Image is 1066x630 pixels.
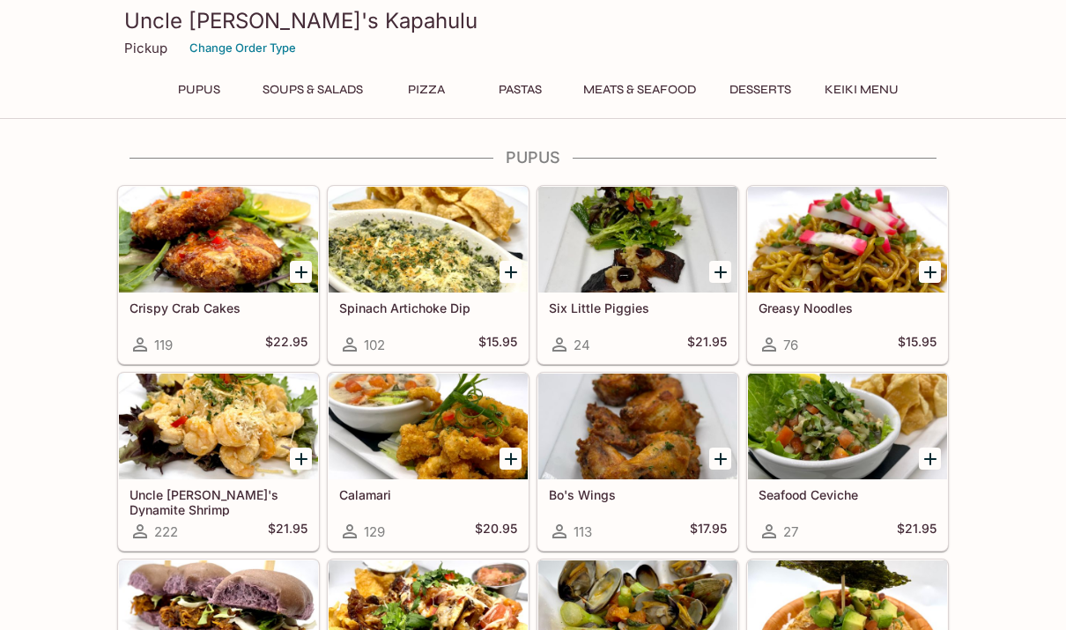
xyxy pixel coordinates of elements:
button: Add Uncle Bo's Dynamite Shrimp [290,448,312,470]
h5: Seafood Ceviche [759,487,936,502]
span: 222 [154,523,178,540]
button: Add Greasy Noodles [919,261,941,283]
span: 24 [574,337,590,353]
p: Pickup [124,40,167,56]
button: Add Crispy Crab Cakes [290,261,312,283]
a: Seafood Ceviche27$21.95 [747,373,948,551]
button: Change Order Type [181,34,304,62]
h5: $17.95 [690,521,727,542]
button: Add Bo's Wings [709,448,731,470]
h5: Six Little Piggies [549,300,727,315]
h5: $21.95 [268,521,307,542]
h5: $21.95 [687,334,727,355]
button: Add Spinach Artichoke Dip [500,261,522,283]
div: Seafood Ceviche [748,374,947,479]
button: Keiki Menu [815,78,908,102]
h5: Greasy Noodles [759,300,936,315]
a: Greasy Noodles76$15.95 [747,186,948,364]
a: Crispy Crab Cakes119$22.95 [118,186,319,364]
div: Crispy Crab Cakes [119,187,318,293]
h5: $21.95 [897,521,936,542]
span: 27 [783,523,798,540]
div: Calamari [329,374,528,479]
div: Six Little Piggies [538,187,737,293]
h5: Uncle [PERSON_NAME]'s Dynamite Shrimp [130,487,307,516]
a: Bo's Wings113$17.95 [537,373,738,551]
button: Pupus [159,78,239,102]
button: Pizza [387,78,466,102]
div: Uncle Bo's Dynamite Shrimp [119,374,318,479]
span: 119 [154,337,173,353]
h3: Uncle [PERSON_NAME]'s Kapahulu [124,7,942,34]
h5: $20.95 [475,521,517,542]
h5: Bo's Wings [549,487,727,502]
h5: $22.95 [265,334,307,355]
button: Desserts [720,78,801,102]
button: Soups & Salads [253,78,373,102]
button: Add Seafood Ceviche [919,448,941,470]
button: Add Calamari [500,448,522,470]
h5: Calamari [339,487,517,502]
h5: Spinach Artichoke Dip [339,300,517,315]
a: Six Little Piggies24$21.95 [537,186,738,364]
button: Pastas [480,78,559,102]
span: 113 [574,523,592,540]
span: 76 [783,337,798,353]
button: Add Six Little Piggies [709,261,731,283]
button: Meats & Seafood [574,78,706,102]
a: Spinach Artichoke Dip102$15.95 [328,186,529,364]
a: Uncle [PERSON_NAME]'s Dynamite Shrimp222$21.95 [118,373,319,551]
a: Calamari129$20.95 [328,373,529,551]
div: Greasy Noodles [748,187,947,293]
span: 102 [364,337,385,353]
h5: $15.95 [478,334,517,355]
h4: Pupus [117,148,949,167]
h5: Crispy Crab Cakes [130,300,307,315]
span: 129 [364,523,385,540]
div: Bo's Wings [538,374,737,479]
div: Spinach Artichoke Dip [329,187,528,293]
h5: $15.95 [898,334,936,355]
